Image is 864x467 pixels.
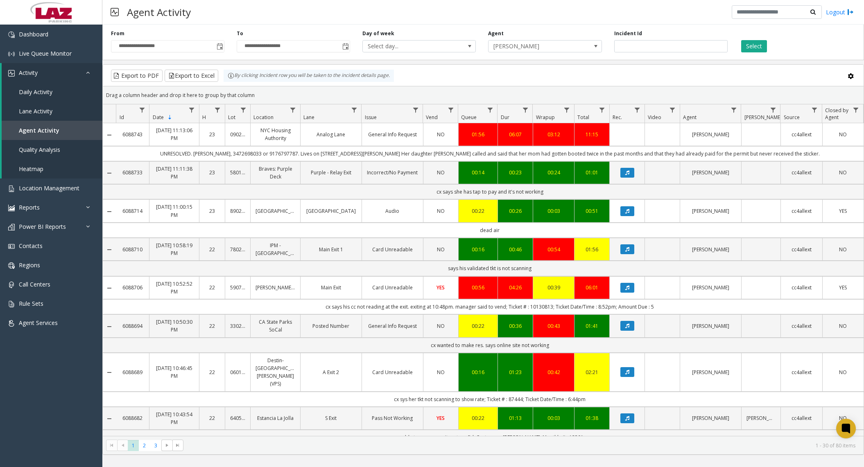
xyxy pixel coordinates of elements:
[139,440,150,451] span: Page 2
[839,169,847,176] span: NO
[103,369,116,376] a: Collapse Details
[538,246,569,253] a: 00:54
[167,114,173,121] span: Sortable
[786,246,817,253] a: cc4allext
[230,169,246,176] a: 580120
[215,41,224,52] span: Toggle popup
[103,88,864,102] div: Drag a column header and drop it here to group by that column
[828,414,859,422] a: NO
[503,322,528,330] div: 00:36
[103,170,116,176] a: Collapse Details
[503,131,528,138] div: 06:07
[437,284,445,291] span: YES
[19,88,52,96] span: Daily Activity
[579,322,604,330] div: 01:41
[667,104,678,115] a: Video Filter Menu
[202,114,206,121] span: H
[228,114,235,121] span: Lot
[154,280,194,296] a: [DATE] 10:52:52 PM
[103,208,116,215] a: Collapse Details
[305,368,357,376] a: A Exit 2
[204,414,220,422] a: 22
[685,368,736,376] a: [PERSON_NAME]
[116,299,864,314] td: cx says his cc not reading at the exit. exiting at 10:48pm. manager said to vend; Ticket # : 1013...
[19,30,48,38] span: Dashboard
[828,284,859,291] a: YES
[19,223,66,230] span: Power BI Reports
[579,207,604,215] a: 00:51
[464,284,493,291] div: 00:56
[256,165,295,180] a: Braves: Purple Deck
[204,284,220,291] a: 22
[786,322,817,330] a: cc4allext
[464,414,493,422] div: 00:22
[172,440,183,451] span: Go to the last page
[123,2,195,22] h3: Agent Activity
[579,131,604,138] div: 11:15
[538,322,569,330] a: 00:43
[464,368,493,376] div: 00:16
[305,131,357,138] a: Analog Lane
[579,414,604,422] a: 01:38
[503,284,528,291] a: 04:26
[204,169,220,176] a: 23
[538,207,569,215] a: 00:03
[746,414,776,422] a: [PERSON_NAME]
[847,8,854,16] img: logout
[784,114,800,121] span: Source
[8,205,15,211] img: 'icon'
[111,30,124,37] label: From
[116,223,864,238] td: dead air
[809,104,820,115] a: Source Filter Menu
[437,369,445,376] span: NO
[305,207,357,215] a: [GEOGRAPHIC_DATA]
[503,246,528,253] div: 00:46
[786,414,817,422] a: cc4allext
[305,414,357,422] a: S Exit
[839,131,847,138] span: NO
[165,70,218,82] button: Export to Excel
[577,114,589,121] span: Total
[116,146,864,161] td: UNRESOLVED. [PERSON_NAME], 3472698033 or 9176797787. Lives on [STREET_ADDRESS][PERSON_NAME] Her d...
[538,169,569,176] a: 00:24
[228,72,234,79] img: infoIcon.svg
[741,40,767,52] button: Select
[744,114,782,121] span: [PERSON_NAME]
[103,132,116,138] a: Collapse Details
[19,146,60,153] span: Quality Analysis
[230,246,246,253] a: 780291
[8,301,15,307] img: 'icon'
[8,262,15,269] img: 'icon'
[579,368,604,376] div: 02:21
[204,207,220,215] a: 23
[19,203,40,211] span: Reports
[579,246,604,253] a: 01:56
[503,368,528,376] div: 01:23
[121,131,144,138] a: 6088743
[503,414,528,422] a: 01:13
[839,369,847,376] span: NO
[367,284,418,291] a: Card Unreadable
[828,131,859,138] a: NO
[121,414,144,422] a: 6088682
[579,169,604,176] a: 01:01
[136,104,147,115] a: Id Filter Menu
[685,246,736,253] a: [PERSON_NAME]
[367,246,418,253] a: Card Unreadable
[19,261,40,269] span: Regions
[826,8,854,16] a: Logout
[256,414,295,422] a: Estancia La Jolla
[464,322,493,330] a: 00:22
[341,41,350,52] span: Toggle popup
[154,241,194,257] a: [DATE] 10:58:19 PM
[230,284,246,291] a: 590700
[305,322,357,330] a: Posted Number
[8,243,15,250] img: 'icon'
[121,284,144,291] a: 6088706
[204,368,220,376] a: 22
